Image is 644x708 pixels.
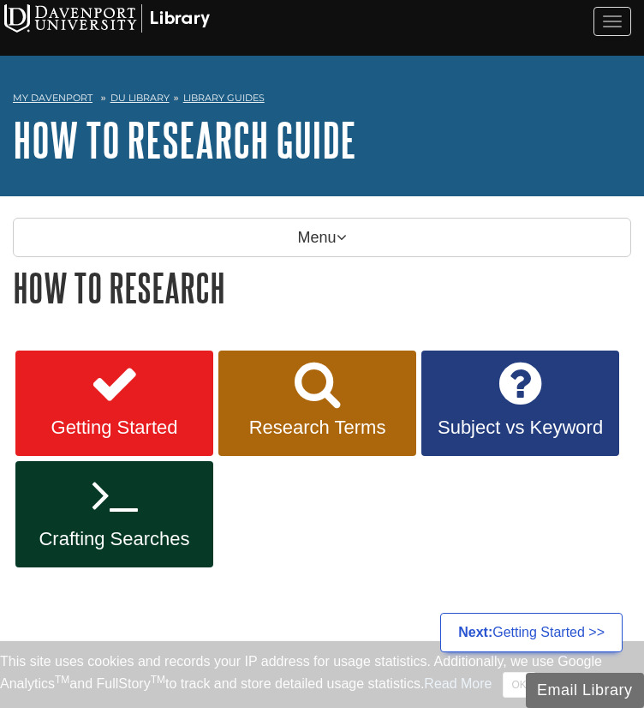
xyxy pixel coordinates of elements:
a: Next:Getting Started >> [440,613,623,652]
span: Getting Started [28,417,200,439]
span: Crafting Searches [28,528,200,550]
a: Subject vs Keyword [421,351,619,457]
a: Library Guides [183,92,265,104]
a: How to Research Guide [13,113,356,166]
button: Close [503,672,536,698]
a: My Davenport [13,91,92,105]
a: Research Terms [218,351,416,457]
a: Read More [424,676,492,691]
button: Email Library [526,673,644,708]
span: Research Terms [231,417,403,439]
a: Crafting Searches [15,461,213,567]
sup: TM [151,674,165,686]
p: Menu [13,218,631,257]
img: Davenport University Logo [4,4,210,33]
sup: TM [55,674,69,686]
h1: How to Research [13,266,631,309]
a: DU Library [110,92,170,104]
span: Subject vs Keyword [434,417,606,439]
a: Getting Started [15,351,213,457]
strong: Next: [458,625,492,639]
